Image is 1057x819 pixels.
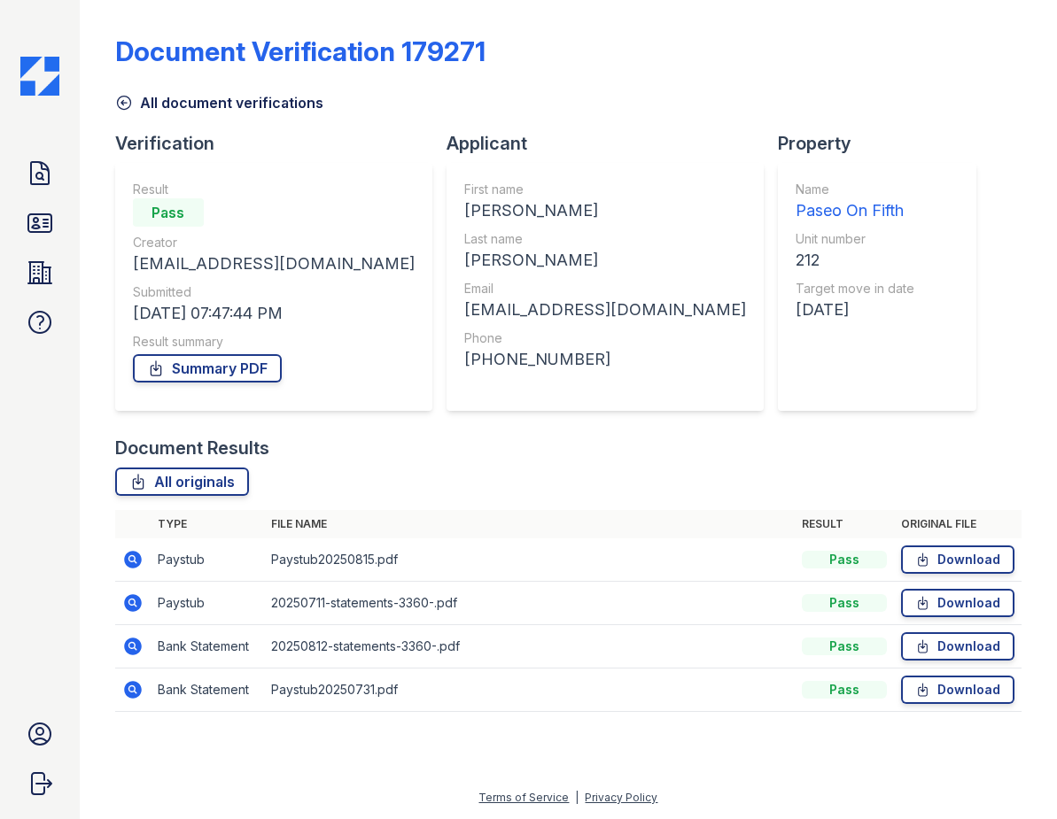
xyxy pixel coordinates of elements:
iframe: chat widget [983,748,1039,801]
th: Type [151,510,264,538]
div: Applicant [447,131,778,156]
div: Result [133,181,415,198]
div: Paseo On Fifth [796,198,914,223]
div: Creator [133,234,415,251]
div: [PERSON_NAME] [464,198,746,223]
td: Bank Statement [151,625,264,668]
td: Paystub20250731.pdf [264,668,795,712]
a: Download [901,632,1014,661]
a: Summary PDF [133,354,282,382]
img: CE_Icon_Blue-c292c112584629df590d857e76928e9f676e5b41ef8f769ba2f05ee15b207248.png [20,57,59,96]
div: Pass [802,594,887,612]
a: Terms of Service [478,791,569,804]
td: 20250812-statements-3360-.pdf [264,625,795,668]
div: [DATE] 07:47:44 PM [133,301,415,326]
div: Pass [802,681,887,699]
td: Paystub [151,538,264,582]
td: Bank Statement [151,668,264,712]
div: [EMAIL_ADDRESS][DOMAIN_NAME] [464,297,746,322]
td: 20250711-statements-3360-.pdf [264,582,795,625]
div: Document Results [115,436,269,460]
div: Email [464,280,746,297]
a: All document verifications [115,92,323,113]
th: File name [264,510,795,538]
div: Pass [802,637,887,655]
div: Phone [464,329,746,347]
a: Download [901,589,1014,617]
td: Paystub20250815.pdf [264,538,795,582]
div: | [575,791,579,804]
div: Property [778,131,991,156]
div: Pass [133,198,204,227]
div: 212 [796,248,914,273]
th: Original file [894,510,1022,538]
div: Verification [115,131,447,156]
div: Target move in date [796,280,914,297]
a: Name Paseo On Fifth [796,181,914,223]
div: Name [796,181,914,198]
div: Unit number [796,230,914,248]
div: Pass [802,551,887,568]
td: Paystub [151,582,264,625]
div: Last name [464,230,746,248]
div: Result summary [133,333,415,351]
div: [PERSON_NAME] [464,248,746,273]
a: All originals [115,467,249,496]
a: Download [901,545,1014,574]
th: Result [795,510,894,538]
a: Download [901,676,1014,704]
div: [EMAIL_ADDRESS][DOMAIN_NAME] [133,251,415,276]
a: Privacy Policy [585,791,657,804]
div: Submitted [133,283,415,301]
div: First name [464,181,746,198]
div: [DATE] [796,297,914,322]
div: Document Verification 179271 [115,35,486,67]
div: [PHONE_NUMBER] [464,347,746,372]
